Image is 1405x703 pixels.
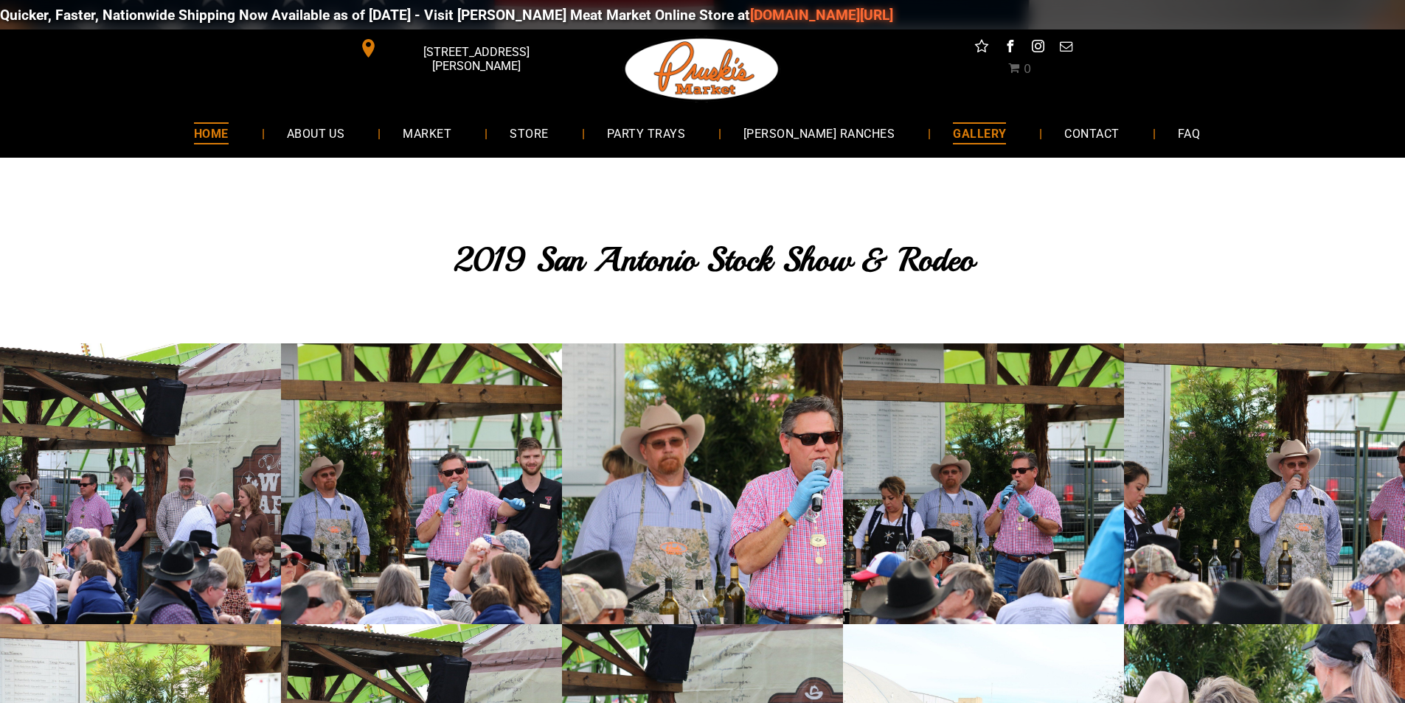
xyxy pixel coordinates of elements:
a: STORE [488,113,570,153]
span: [STREET_ADDRESS][PERSON_NAME] [381,38,571,80]
img: Pruski-s+Market+HQ+Logo2-1920w.png [622,29,782,109]
span: 2019 San Antonio Stock Show & Rodeo [454,239,974,281]
a: [PERSON_NAME] RANCHES [721,113,917,153]
a: PARTY TRAYS [585,113,707,153]
a: FAQ [1156,113,1222,153]
a: [STREET_ADDRESS][PERSON_NAME] [349,37,575,60]
a: CONTACT [1042,113,1141,153]
a: instagram [1028,37,1047,60]
a: ABOUT US [265,113,367,153]
span: HOME [194,122,229,144]
a: Social network [972,37,991,60]
span: 0 [1024,62,1031,76]
a: GALLERY [931,113,1028,153]
a: email [1056,37,1075,60]
a: MARKET [381,113,473,153]
a: facebook [1000,37,1019,60]
a: HOME [172,113,251,153]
